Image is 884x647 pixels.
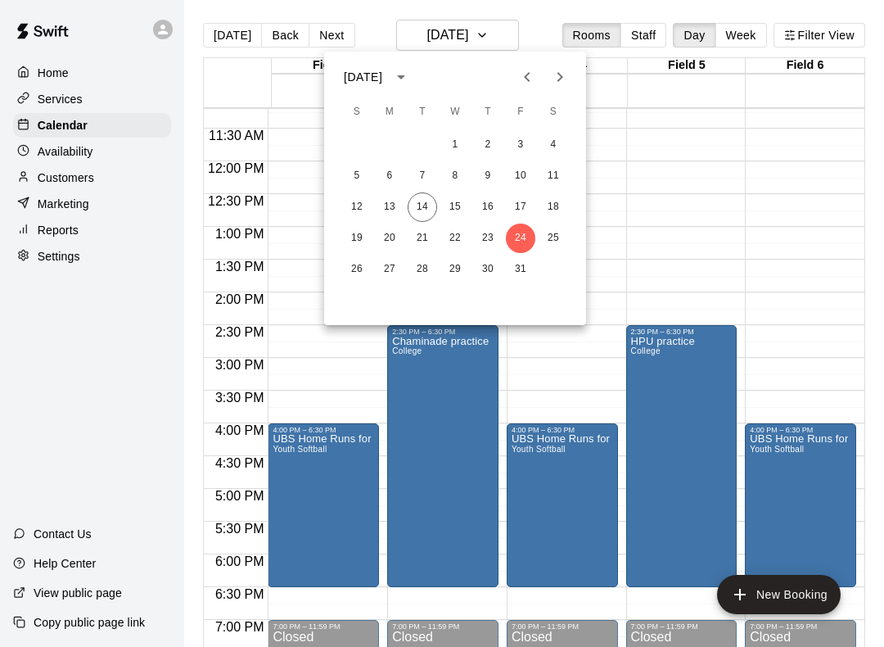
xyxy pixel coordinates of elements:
[539,161,568,191] button: 11
[342,96,372,129] span: Sunday
[408,96,437,129] span: Tuesday
[473,96,503,129] span: Thursday
[375,161,404,191] button: 6
[473,255,503,284] button: 30
[543,61,576,93] button: Next month
[408,161,437,191] button: 7
[473,161,503,191] button: 9
[473,130,503,160] button: 2
[506,96,535,129] span: Friday
[473,192,503,222] button: 16
[375,224,404,253] button: 20
[342,255,372,284] button: 26
[344,69,382,86] div: [DATE]
[506,224,535,253] button: 24
[342,161,372,191] button: 5
[506,255,535,284] button: 31
[440,192,470,222] button: 15
[387,63,415,91] button: calendar view is open, switch to year view
[408,192,437,222] button: 14
[440,130,470,160] button: 1
[342,192,372,222] button: 12
[473,224,503,253] button: 23
[342,224,372,253] button: 19
[539,130,568,160] button: 4
[440,161,470,191] button: 8
[506,130,535,160] button: 3
[408,224,437,253] button: 21
[506,161,535,191] button: 10
[440,224,470,253] button: 22
[511,61,543,93] button: Previous month
[506,192,535,222] button: 17
[375,255,404,284] button: 27
[539,192,568,222] button: 18
[408,255,437,284] button: 28
[539,96,568,129] span: Saturday
[539,224,568,253] button: 25
[375,96,404,129] span: Monday
[440,96,470,129] span: Wednesday
[375,192,404,222] button: 13
[440,255,470,284] button: 29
